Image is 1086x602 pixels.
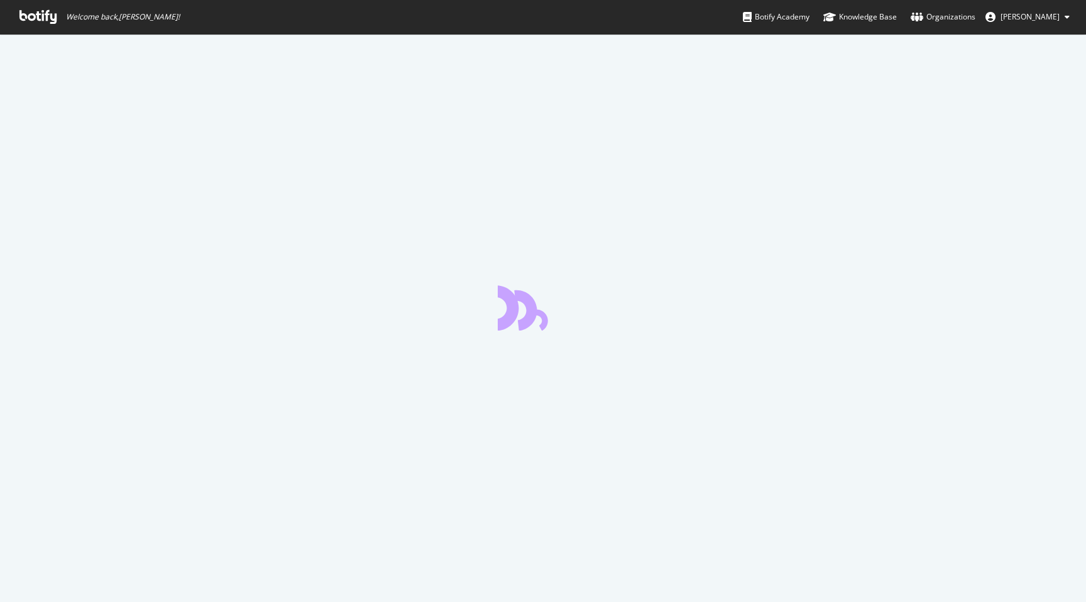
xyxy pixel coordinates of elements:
[66,12,180,22] span: Welcome back, [PERSON_NAME] !
[911,11,975,23] div: Organizations
[1001,11,1060,22] span: Bharat Lohakare
[743,11,809,23] div: Botify Academy
[975,7,1080,27] button: [PERSON_NAME]
[823,11,897,23] div: Knowledge Base
[498,285,588,331] div: animation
